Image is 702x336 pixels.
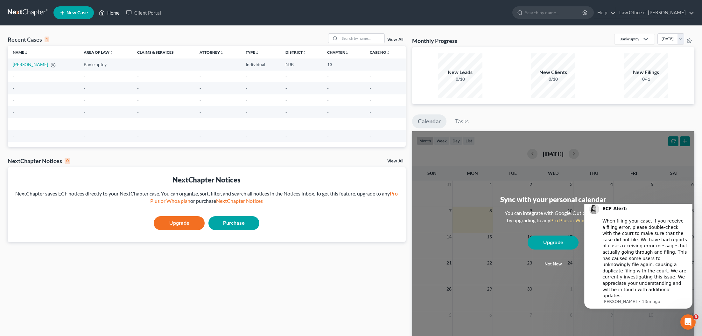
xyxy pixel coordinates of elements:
span: - [84,97,85,103]
span: - [13,97,14,103]
input: Search by name... [525,7,583,18]
span: - [285,86,287,91]
div: 0/10 [438,76,482,82]
span: - [84,109,85,115]
span: New Case [67,10,88,15]
span: - [137,74,139,79]
a: Tasks [449,114,474,128]
a: [PERSON_NAME] [13,62,48,67]
span: - [200,97,201,103]
div: NextChapter Notices [8,157,70,165]
span: - [370,97,371,103]
span: - [200,133,201,139]
span: - [137,121,139,127]
img: Profile image for Lindsey [14,0,25,10]
a: Chapterunfold_more [327,50,349,55]
span: - [84,133,85,139]
span: - [246,109,247,115]
span: - [84,74,85,79]
span: - [327,121,329,127]
td: 13 [322,58,365,70]
a: Districtunfold_more [285,50,306,55]
span: - [137,97,139,103]
span: - [327,86,329,91]
a: Law Office of [PERSON_NAME] [616,7,694,18]
button: Not now [528,258,579,271]
i: unfold_more [386,51,390,55]
div: Recent Cases [8,36,49,43]
span: - [137,109,139,115]
span: - [246,133,247,139]
span: - [200,109,201,115]
i: unfold_more [255,51,259,55]
span: - [200,121,201,127]
span: - [285,74,287,79]
a: Upgrade [154,216,205,230]
span: - [327,74,329,79]
a: Nameunfold_more [13,50,28,55]
div: 0/-1 [624,76,668,82]
div: Bankruptcy [620,36,639,42]
span: - [13,109,14,115]
p: Message from Lindsey, sent 13m ago [28,95,113,101]
span: - [200,74,201,79]
span: - [84,121,85,127]
span: - [200,86,201,91]
td: Bankruptcy [79,58,132,70]
a: Home [96,7,123,18]
div: 0/10 [531,76,575,82]
span: - [13,121,14,127]
a: Typeunfold_more [246,50,259,55]
td: Individual [241,58,281,70]
a: Purchase [208,216,259,230]
div: NextChapter saves ECF notices directly to your NextChapter case. You can organize, sort, filter, ... [13,190,401,205]
span: - [137,86,139,91]
span: 3 [693,314,698,319]
div: New Leads [438,69,482,76]
span: - [370,109,371,115]
iframe: Intercom live chat [680,314,696,330]
span: - [327,109,329,115]
a: NextChapter Notices [216,198,263,204]
b: ECF Alert [28,2,51,7]
span: - [13,86,14,91]
span: - [246,121,247,127]
i: unfold_more [24,51,28,55]
div: New Clients [531,69,575,76]
div: Sync with your personal calendar [500,195,606,204]
span: - [370,121,371,127]
th: Claims & Services [132,46,195,58]
div: NextChapter Notices [13,175,401,185]
i: unfold_more [220,51,224,55]
div: You can integrate with Google, Outlook, iCal by upgrading to any [502,209,604,224]
a: Attorneyunfold_more [200,50,224,55]
span: - [246,97,247,103]
iframe: Intercom notifications message [575,204,702,312]
span: - [13,133,14,139]
td: NJB [280,58,322,70]
span: - [84,86,85,91]
a: Help [594,7,615,18]
a: View All [387,159,403,163]
a: View All [387,38,403,42]
span: - [246,86,247,91]
span: - [137,133,139,139]
h3: Monthly Progress [412,37,457,45]
a: Pro Plus or Whoa plan [550,217,599,223]
span: - [285,97,287,103]
a: Upgrade [528,236,579,250]
a: Client Portal [123,7,164,18]
span: - [370,86,371,91]
span: - [285,133,287,139]
span: - [370,133,371,139]
a: Pro Plus or Whoa plan [150,190,398,204]
a: Case Nounfold_more [370,50,390,55]
span: - [370,74,371,79]
span: - [327,133,329,139]
span: - [246,74,247,79]
i: unfold_more [303,51,306,55]
input: Search by name... [340,34,384,43]
i: unfold_more [109,51,113,55]
i: unfold_more [345,51,349,55]
div: : ​ When filing your case, if you receive a filing error, please double-check with the court to m... [28,2,113,95]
